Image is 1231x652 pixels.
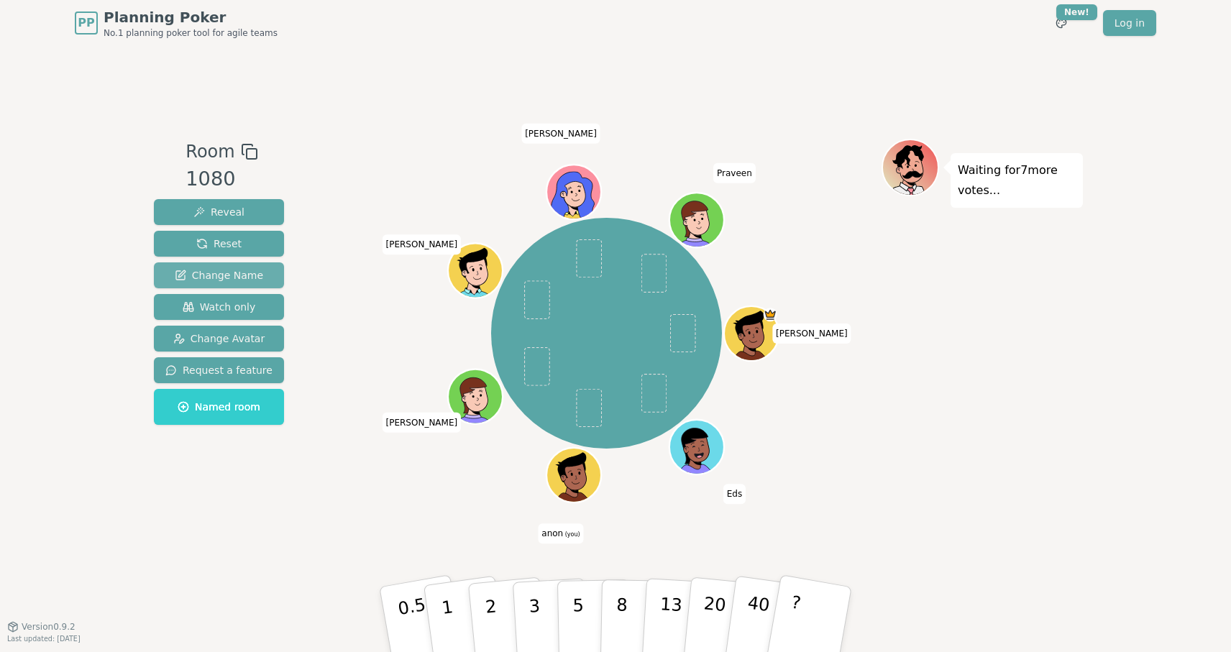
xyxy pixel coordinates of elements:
[104,7,278,27] span: Planning Poker
[521,124,600,144] span: Click to change your name
[764,308,777,321] span: Isaac is the host
[1103,10,1156,36] a: Log in
[7,621,75,633] button: Version0.9.2
[538,523,583,543] span: Click to change your name
[383,413,462,433] span: Click to change your name
[186,139,234,165] span: Room
[713,163,756,183] span: Click to change your name
[183,300,256,314] span: Watch only
[958,160,1076,201] p: Waiting for 7 more votes...
[175,268,263,283] span: Change Name
[154,389,284,425] button: Named room
[154,199,284,225] button: Reveal
[178,400,260,414] span: Named room
[1048,10,1074,36] button: New!
[154,326,284,352] button: Change Avatar
[154,357,284,383] button: Request a feature
[165,363,273,377] span: Request a feature
[723,484,746,504] span: Click to change your name
[549,449,600,501] button: Click to change your avatar
[196,237,242,251] span: Reset
[173,331,265,346] span: Change Avatar
[22,621,75,633] span: Version 0.9.2
[1056,4,1097,20] div: New!
[154,294,284,320] button: Watch only
[104,27,278,39] span: No.1 planning poker tool for agile teams
[7,635,81,643] span: Last updated: [DATE]
[75,7,278,39] a: PPPlanning PokerNo.1 planning poker tool for agile teams
[78,14,94,32] span: PP
[154,262,284,288] button: Change Name
[193,205,244,219] span: Reveal
[154,231,284,257] button: Reset
[186,165,257,194] div: 1080
[563,531,580,538] span: (you)
[772,323,851,344] span: Click to change your name
[383,234,462,254] span: Click to change your name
